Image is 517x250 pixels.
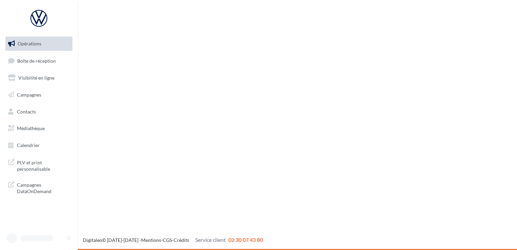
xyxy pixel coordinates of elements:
[17,180,70,195] span: Campagnes DataOnDemand
[17,92,41,98] span: Campagnes
[4,155,74,175] a: PLV et print personnalisable
[17,158,70,172] span: PLV et print personnalisable
[4,138,74,152] a: Calendrier
[195,236,226,243] span: Service client
[4,37,74,51] a: Opérations
[4,105,74,119] a: Contacts
[141,237,161,243] a: Mentions
[83,237,263,243] span: © [DATE]-[DATE] - - -
[18,41,41,46] span: Opérations
[4,178,74,197] a: Campagnes DataOnDemand
[4,71,74,85] a: Visibilité en ligne
[163,237,172,243] a: CGS
[17,125,45,131] span: Médiathèque
[4,88,74,102] a: Campagnes
[4,54,74,68] a: Boîte de réception
[18,75,54,81] span: Visibilité en ligne
[83,237,102,243] a: Digitaleo
[4,121,74,136] a: Médiathèque
[228,236,263,243] span: 02 30 07 43 80
[17,58,56,63] span: Boîte de réception
[174,237,189,243] a: Crédits
[17,142,40,148] span: Calendrier
[17,108,36,114] span: Contacts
